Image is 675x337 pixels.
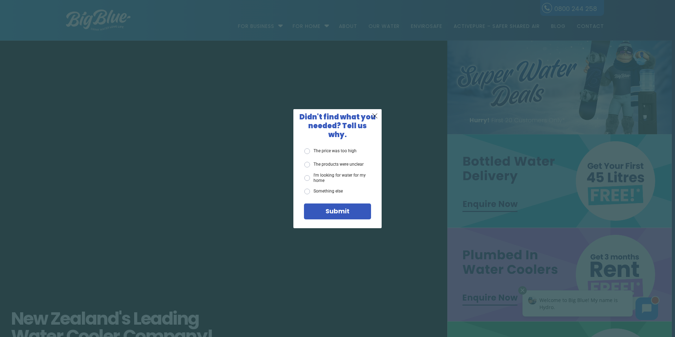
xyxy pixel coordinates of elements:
span: Submit [325,207,350,215]
img: Avatar [13,11,22,20]
label: The products were unclear [304,162,364,167]
span: X [372,111,378,120]
span: Welcome to Big Blue! My name is Hydro. [24,12,103,26]
label: The price was too high [304,148,357,154]
label: Something else [304,189,343,194]
span: Didn't find what you needed? Tell us why. [299,112,376,140]
label: I'm looking for water for my home [304,173,371,183]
